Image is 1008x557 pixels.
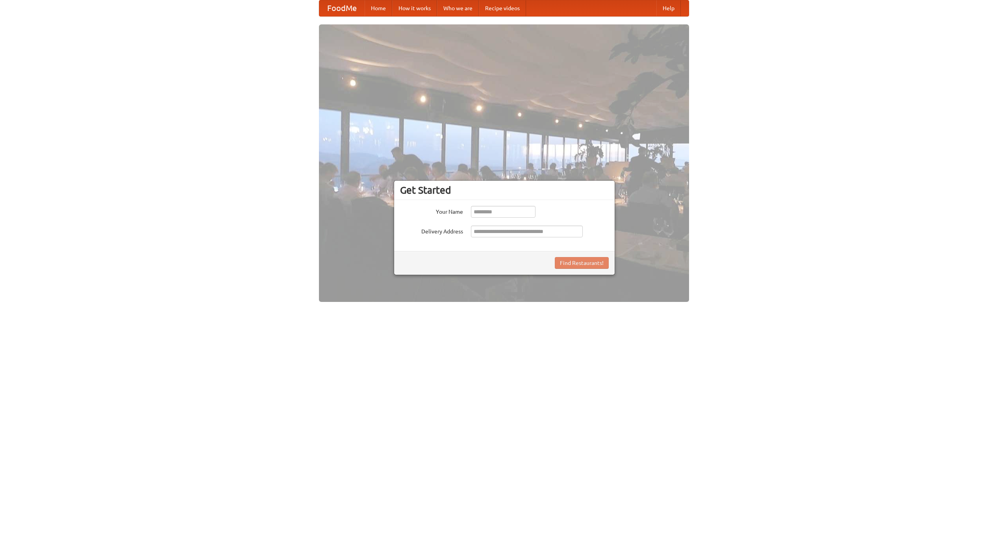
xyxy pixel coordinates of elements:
button: Find Restaurants! [555,257,609,269]
h3: Get Started [400,184,609,196]
a: Recipe videos [479,0,526,16]
label: Your Name [400,206,463,216]
a: Help [656,0,681,16]
a: Home [365,0,392,16]
label: Delivery Address [400,226,463,235]
a: How it works [392,0,437,16]
a: FoodMe [319,0,365,16]
a: Who we are [437,0,479,16]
